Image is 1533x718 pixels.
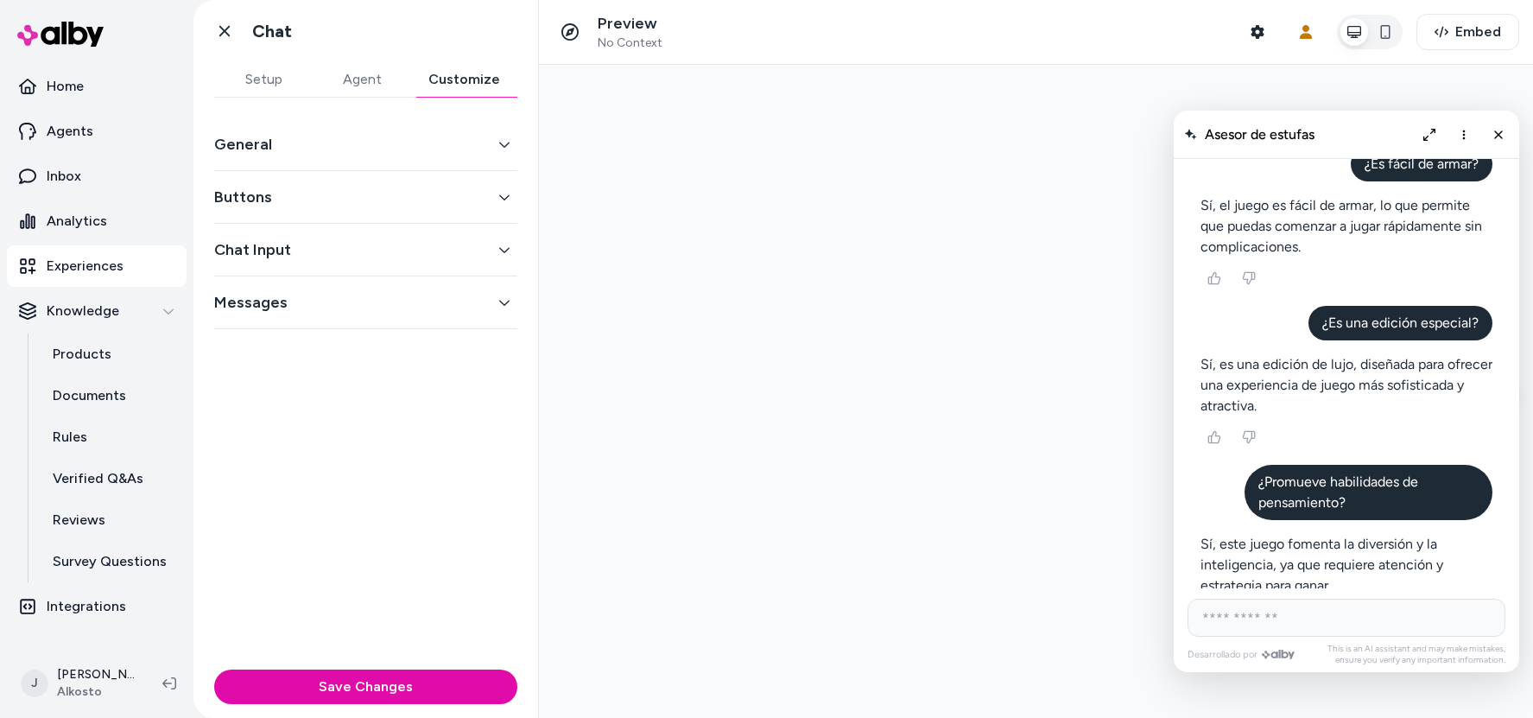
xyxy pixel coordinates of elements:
button: Knowledge [7,290,187,332]
a: Agents [7,111,187,152]
button: Save Changes [214,670,517,704]
span: Embed [1455,22,1501,42]
p: Verified Q&As [53,468,143,489]
a: Documents [35,375,187,416]
a: Rules [35,416,187,458]
p: Rules [53,427,87,448]
h1: Chat [252,21,292,42]
button: Customize [411,62,517,97]
p: Preview [598,14,662,34]
button: General [214,132,517,156]
a: Inbox [7,156,187,197]
p: Documents [53,385,126,406]
p: Survey Questions [53,551,167,572]
p: Knowledge [47,301,119,321]
a: Verified Q&As [35,458,187,499]
button: Messages [214,290,517,315]
p: Home [47,76,84,97]
span: J [21,670,48,697]
a: Integrations [7,586,187,627]
span: No Context [598,35,662,51]
button: Setup [214,62,313,97]
img: alby Logo [17,22,104,47]
a: Experiences [7,245,187,287]
a: Products [35,334,187,375]
button: J[PERSON_NAME]Alkosto [10,656,149,711]
button: Embed [1416,14,1519,50]
a: Analytics [7,200,187,242]
button: Agent [313,62,411,97]
p: Agents [47,121,93,142]
p: Inbox [47,166,81,187]
p: [PERSON_NAME] [57,666,135,683]
p: Reviews [53,510,105,531]
p: Experiences [47,256,124,276]
button: Chat Input [214,238,517,262]
a: Reviews [35,499,187,541]
p: Analytics [47,211,107,232]
p: Products [53,344,111,365]
p: Integrations [47,596,126,617]
button: Buttons [214,185,517,209]
a: Survey Questions [35,541,187,582]
span: Alkosto [57,683,135,701]
a: Home [7,66,187,107]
